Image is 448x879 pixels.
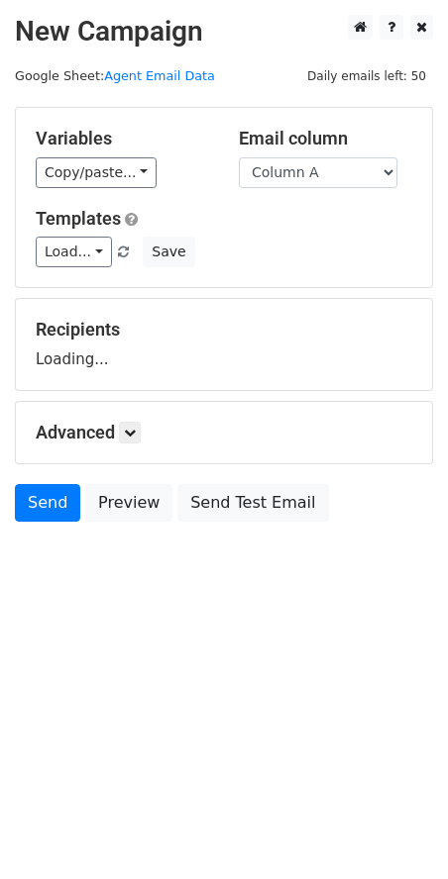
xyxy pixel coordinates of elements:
h2: New Campaign [15,15,433,49]
a: Templates [36,208,121,229]
a: Preview [85,484,172,522]
h5: Variables [36,128,209,149]
div: Loading... [36,319,412,370]
a: Copy/paste... [36,157,157,188]
a: Agent Email Data [104,68,215,83]
h5: Recipients [36,319,412,341]
span: Daily emails left: 50 [300,65,433,87]
h5: Email column [239,128,412,149]
a: Send [15,484,80,522]
a: Send Test Email [177,484,328,522]
a: Daily emails left: 50 [300,68,433,83]
a: Load... [36,237,112,267]
h5: Advanced [36,422,412,443]
button: Save [143,237,194,267]
small: Google Sheet: [15,68,215,83]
